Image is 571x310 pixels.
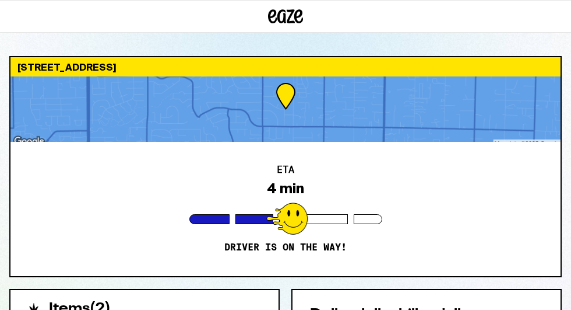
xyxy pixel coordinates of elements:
[496,275,559,304] iframe: Opens a widget where you can find more information
[277,165,294,175] h2: ETA
[10,57,561,76] div: [STREET_ADDRESS]
[267,180,304,197] div: 4 min
[224,242,347,253] p: Driver is on the way!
